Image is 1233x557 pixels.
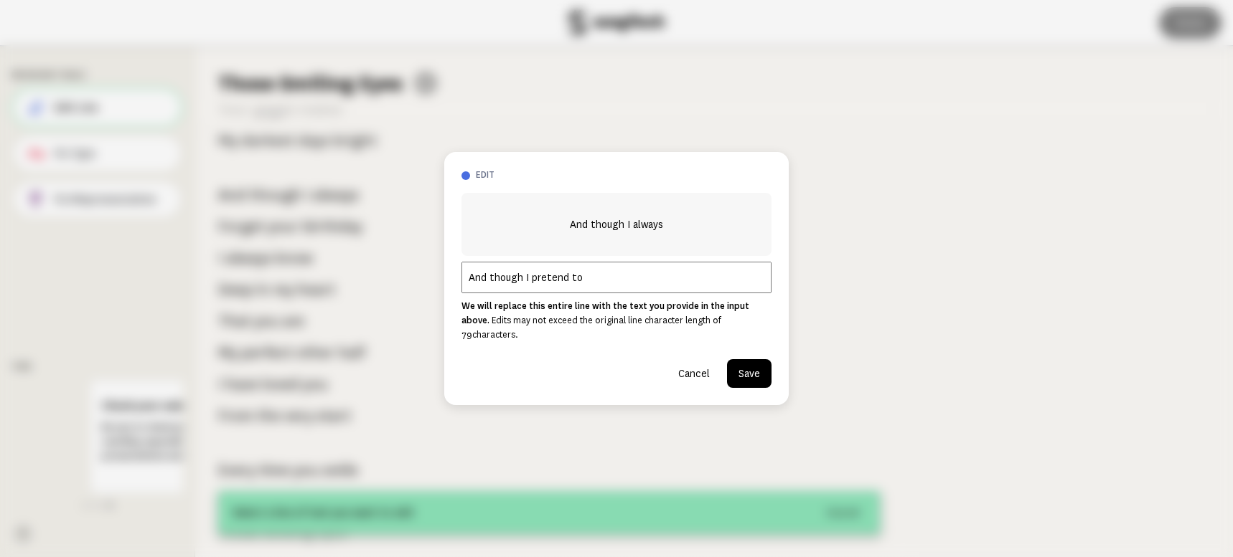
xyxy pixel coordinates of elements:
[570,216,663,233] span: And though I always
[476,169,772,181] h3: edit
[667,359,721,388] button: Cancel
[727,359,772,388] button: Save
[461,301,749,325] strong: We will replace this entire line with the text you provide in the input above.
[461,262,772,293] input: Add your line edit here
[461,315,721,340] span: Edits may not exceed the original line character length of 79 characters.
